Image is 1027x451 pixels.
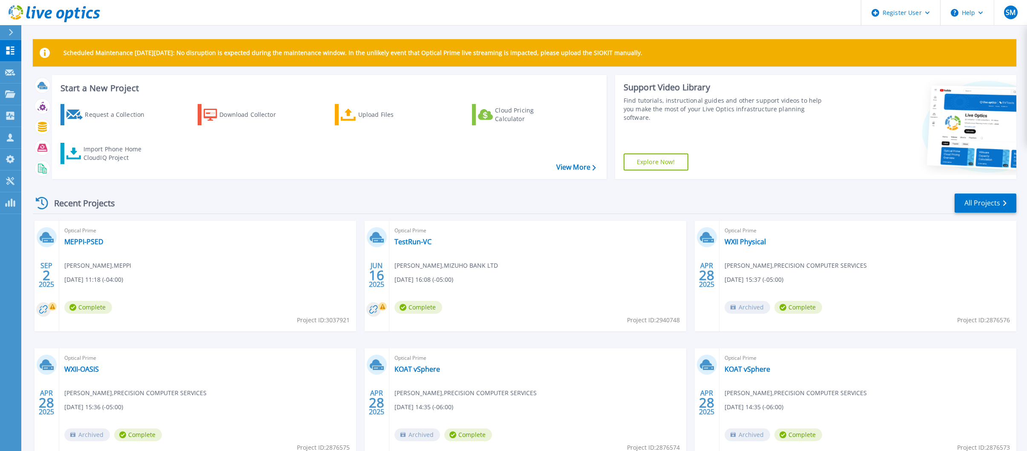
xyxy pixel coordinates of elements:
span: 28 [39,399,54,406]
span: Optical Prime [394,226,681,235]
span: Archived [394,428,440,441]
span: Optical Prime [725,353,1011,363]
span: Complete [774,428,822,441]
span: Archived [725,301,770,314]
span: [PERSON_NAME] , PRECISION COMPUTER SERVICES [725,388,867,398]
div: Download Collector [219,106,288,123]
a: Download Collector [198,104,293,125]
a: Upload Files [335,104,430,125]
a: Request a Collection [60,104,155,125]
span: Optical Prime [394,353,681,363]
a: All Projects [955,194,1016,213]
span: Complete [394,301,442,314]
div: Import Phone Home CloudIQ Project [83,145,150,162]
span: 16 [369,272,384,279]
span: Project ID: 2876576 [957,315,1010,325]
span: [PERSON_NAME] , MEPPI [64,261,131,270]
span: Complete [114,428,162,441]
span: Complete [774,301,822,314]
span: Optical Prime [725,226,1011,235]
a: View More [556,163,596,171]
span: [DATE] 15:37 (-05:00) [725,275,783,284]
span: [PERSON_NAME] , PRECISION COMPUTER SERVICES [394,388,537,398]
span: 28 [699,399,714,406]
span: Archived [64,428,110,441]
span: SM [1006,9,1015,16]
span: Project ID: 2940748 [627,315,680,325]
span: [DATE] 16:08 (-05:00) [394,275,453,284]
span: [DATE] 14:35 (-06:00) [725,402,783,412]
a: Cloud Pricing Calculator [472,104,567,125]
div: SEP 2025 [38,260,55,291]
span: 28 [369,399,384,406]
a: Explore Now! [624,153,688,171]
div: Support Video Library [624,82,831,93]
span: [DATE] 11:18 (-04:00) [64,275,123,284]
span: Complete [64,301,112,314]
div: APR 2025 [38,387,55,418]
span: Complete [444,428,492,441]
span: [DATE] 14:35 (-06:00) [394,402,453,412]
div: Upload Files [358,106,426,123]
span: [DATE] 15:36 (-05:00) [64,402,123,412]
div: APR 2025 [699,387,715,418]
span: Archived [725,428,770,441]
div: Cloud Pricing Calculator [495,106,563,123]
a: KOAT vSphere [394,365,440,373]
h3: Start a New Project [60,84,595,93]
a: MEPPI-PSED [64,237,104,246]
div: APR 2025 [699,260,715,291]
span: [PERSON_NAME] , PRECISION COMPUTER SERVICES [64,388,207,398]
span: 28 [699,272,714,279]
span: [PERSON_NAME] , MIZUHO BANK LTD [394,261,498,270]
div: Find tutorials, instructional guides and other support videos to help you make the most of your L... [624,96,831,122]
div: Recent Projects [33,193,127,214]
div: APR 2025 [368,387,385,418]
p: Scheduled Maintenance [DATE][DATE]: No disruption is expected during the maintenance window. In t... [63,49,642,56]
a: TestRun-VC [394,237,432,246]
span: Optical Prime [64,226,351,235]
span: Project ID: 3037921 [297,315,350,325]
a: KOAT vSphere [725,365,770,373]
span: Optical Prime [64,353,351,363]
a: WXII-OASIS [64,365,99,373]
a: WXII Physical [725,237,766,246]
span: [PERSON_NAME] , PRECISION COMPUTER SERVICES [725,261,867,270]
div: Request a Collection [85,106,153,123]
div: JUN 2025 [368,260,385,291]
span: 2 [43,272,50,279]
